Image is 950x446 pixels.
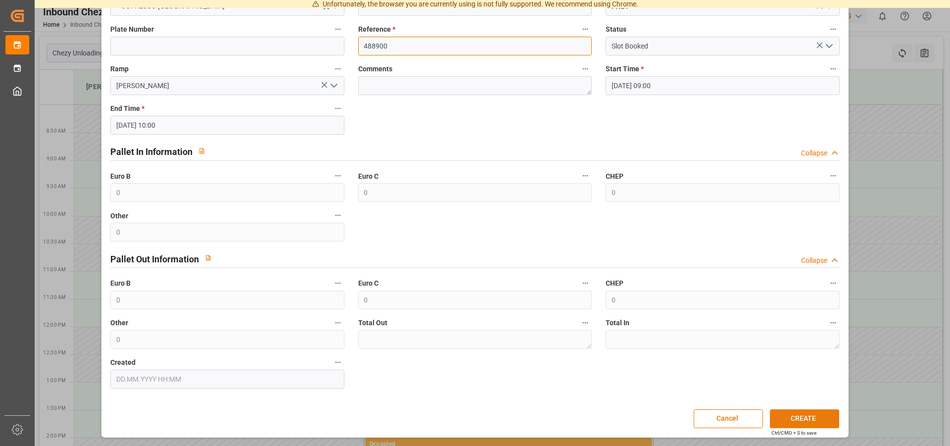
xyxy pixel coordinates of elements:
span: Euro B [110,171,131,182]
button: Euro C [579,169,592,182]
button: Euro B [332,277,344,290]
span: End Time [110,103,144,114]
button: Total In [827,316,840,329]
button: CREATE [770,409,839,428]
span: Ramp [110,64,129,74]
span: Other [110,211,128,221]
h2: Pallet In Information [110,145,192,158]
h2: Pallet Out Information [110,252,199,266]
button: CHEP [827,169,840,182]
input: Type to search/select [110,76,344,95]
span: Total In [606,318,629,328]
div: Collapse [801,148,827,158]
button: Total Out [579,316,592,329]
button: Cancel [694,409,763,428]
span: Other [110,318,128,328]
span: Plate Number [110,24,154,35]
div: Collapse [801,255,827,266]
button: Created [332,356,344,369]
button: Euro B [332,169,344,182]
button: open menu [326,78,340,94]
span: Start Time [606,64,644,74]
span: Created [110,357,136,368]
button: End Time * [332,102,344,115]
span: Euro B [110,278,131,289]
input: DD.MM.YYYY HH:MM [606,76,839,95]
input: DD.MM.YYYY HH:MM [110,116,344,135]
button: Comments [579,62,592,75]
button: View description [199,248,218,267]
button: CHEP [827,277,840,290]
input: Type to search/select [606,37,839,55]
span: Euro C [358,171,379,182]
button: View description [192,142,211,160]
span: Comments [358,64,392,74]
button: Other [332,209,344,222]
input: DD.MM.YYYY HH:MM [110,370,344,389]
button: Status [827,23,840,36]
button: Other [332,316,344,329]
span: Status [606,24,626,35]
button: open menu [821,39,836,54]
button: Reference * [579,23,592,36]
button: Plate Number [332,23,344,36]
button: Euro C [579,277,592,290]
span: CHEP [606,171,623,182]
span: Reference [358,24,395,35]
button: Ramp [332,62,344,75]
span: Total Out [358,318,387,328]
span: CHEP [606,278,623,289]
span: Euro C [358,278,379,289]
div: Ctrl/CMD + S to save [771,429,816,437]
button: Start Time * [827,62,840,75]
